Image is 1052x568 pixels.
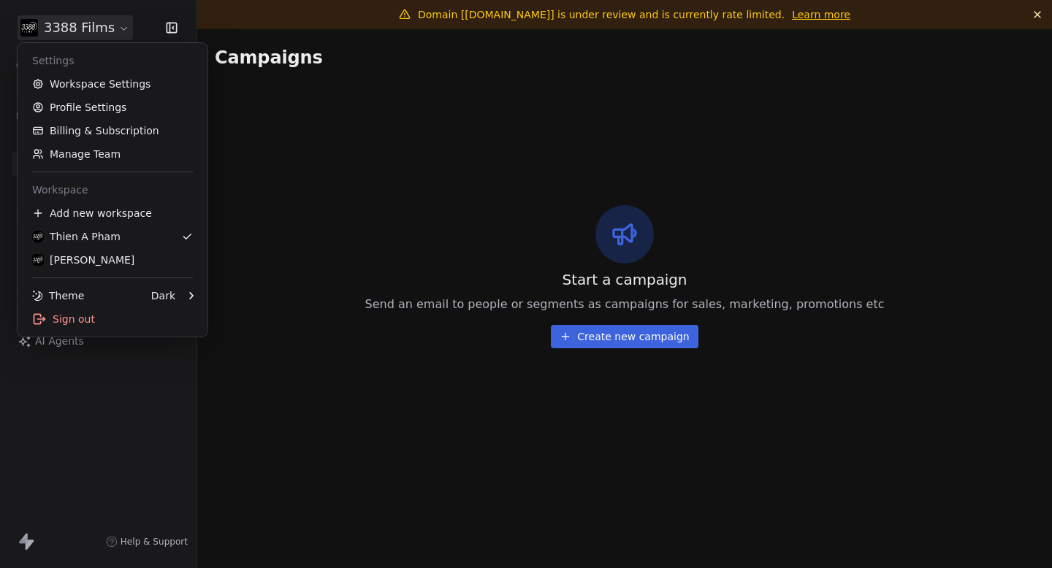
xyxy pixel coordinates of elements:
[32,254,44,266] img: 3388Films_Logo_White.jpg
[23,119,202,142] a: Billing & Subscription
[23,96,202,119] a: Profile Settings
[23,72,202,96] a: Workspace Settings
[32,229,121,244] div: Thien A Pham
[32,253,134,267] div: [PERSON_NAME]
[23,142,202,166] a: Manage Team
[23,49,202,72] div: Settings
[32,288,84,303] div: Theme
[32,231,44,242] img: 3388Films_Logo_White.jpg
[151,288,175,303] div: Dark
[23,307,202,331] div: Sign out
[23,202,202,225] div: Add new workspace
[23,178,202,202] div: Workspace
